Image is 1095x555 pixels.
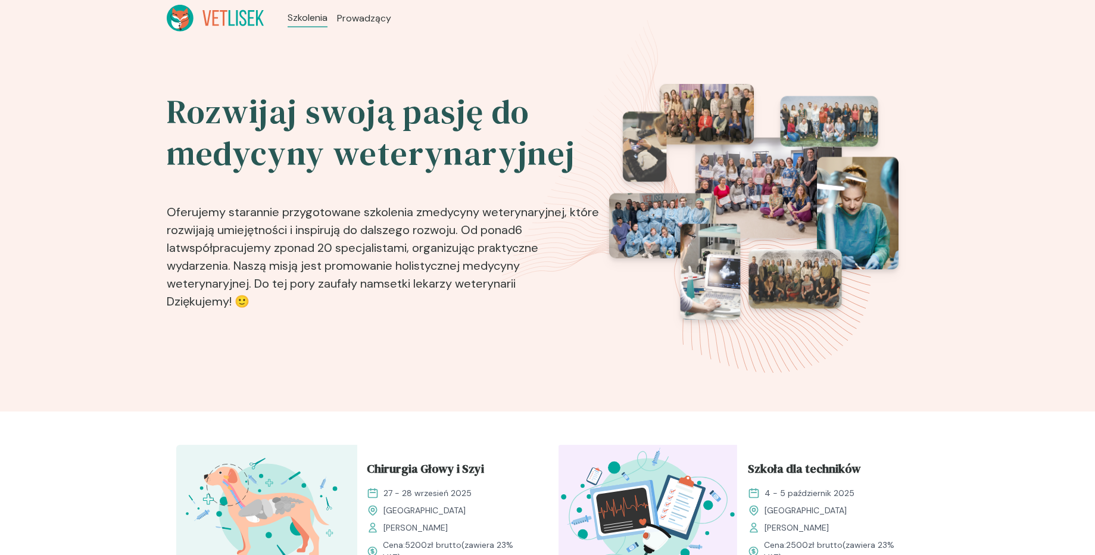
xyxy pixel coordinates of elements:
[167,91,601,174] h2: Rozwijaj swoją pasję do medycyny weterynaryjnej
[786,540,843,550] span: 2500 zł brutto
[337,11,391,26] a: Prowadzący
[288,11,327,25] a: Szkolenia
[422,204,564,220] b: medycyny weterynaryjnej
[748,460,861,482] span: Szkoła dla techników
[383,487,472,500] span: 27 - 28 wrzesień 2025
[280,240,407,255] b: ponad 20 specjalistami
[367,460,529,482] a: Chirurgia Głowy i Szyi
[609,84,899,320] img: eventsPhotosRoll2.png
[765,504,847,517] span: [GEOGRAPHIC_DATA]
[405,540,461,550] span: 5200 zł brutto
[748,460,910,482] a: Szkoła dla techników
[765,522,829,534] span: [PERSON_NAME]
[383,504,466,517] span: [GEOGRAPHIC_DATA]
[367,460,484,482] span: Chirurgia Głowy i Szyi
[167,184,601,315] p: Oferujemy starannie przygotowane szkolenia z , które rozwijają umiejętności i inspirują do dalsze...
[383,522,448,534] span: [PERSON_NAME]
[765,487,854,500] span: 4 - 5 październik 2025
[384,276,516,291] b: setki lekarzy weterynarii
